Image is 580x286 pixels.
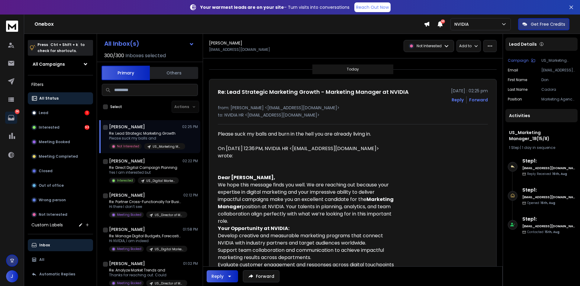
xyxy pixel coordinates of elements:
p: Cadora [541,87,575,92]
p: First Name [508,77,527,82]
a: Reach Out Now [354,2,391,12]
p: All [39,257,44,262]
p: 02:22 PM [182,159,198,163]
p: Interested [39,125,60,130]
div: Reply [211,273,224,279]
img: logo [6,21,18,32]
h1: [PERSON_NAME] [109,226,145,232]
div: Activities [505,109,578,122]
h1: [PERSON_NAME] [109,192,145,198]
button: Closed [28,165,93,177]
button: Reply [452,97,464,103]
p: Lead Details [509,41,537,47]
h1: Onebox [34,21,424,28]
h6: [EMAIL_ADDRESS][DOMAIN_NAME] [522,166,575,170]
p: Add to [459,44,472,48]
p: Press to check for shortcuts. [37,42,85,54]
p: Not Interested [117,144,139,149]
p: Opened [527,201,555,205]
p: Email [508,68,518,73]
h6: Step 1 : [522,186,575,194]
p: All Status [39,96,59,101]
span: 300 / 300 [104,52,124,59]
p: Reach Out Now [356,4,389,10]
p: Meeting Completed [39,154,78,159]
p: to: NVIDIA HR <[EMAIL_ADDRESS][DOMAIN_NAME]> [218,112,488,118]
p: Interested [117,178,133,183]
h3: Filters [28,80,93,89]
h6: Step 1 : [522,157,575,165]
li: Evaluate customer engagement and responses across digital touchpoints to optimize future campaigns. [218,261,394,276]
div: Please suck my balls and burn in the hell you are already living in. [218,130,394,138]
p: US_Digital Marketing Manager_1(16/8) [155,247,184,251]
p: Last Name [508,87,527,92]
button: Automatic Replies [28,268,93,280]
p: [EMAIL_ADDRESS][DOMAIN_NAME] [541,68,575,73]
p: US_Marketing Manager_18(15/8) [153,144,182,149]
button: Reply [207,270,238,282]
h1: [PERSON_NAME] [109,124,145,130]
p: Re: Lead Strategic Marketing Growth [109,131,182,136]
strong: Your warmest leads are on your site [200,4,284,10]
button: All [28,254,93,266]
p: Re: Direct Digital Campaign Planning [109,165,179,170]
li: Support team collaboration and communication to achieve impactful marketing results across depart... [218,247,394,261]
p: Position [508,97,522,102]
button: Get Free Credits [518,18,569,30]
h1: US_Marketing Manager_18(15/8) [509,130,574,142]
h1: Re: Lead Strategic Marketing Growth - Marketing Manager at NVIDIA [218,88,409,96]
p: Please suck my balls and [109,136,182,141]
h3: Inboxes selected [125,52,166,59]
p: Lead [39,110,48,115]
p: US_Marketing Manager_18(15/8) [541,58,575,63]
button: Primary [101,66,150,80]
p: 02:12 PM [183,193,198,198]
button: All Campaigns [28,58,93,70]
button: Meeting Completed [28,150,93,163]
p: Closed [39,169,53,173]
div: 1 [85,110,89,115]
p: Re: Manage Digital Budgets, Forecasting, [109,234,182,238]
div: | [509,145,574,150]
strong: Marketing Manager [218,196,395,210]
h1: All Campaigns [33,61,65,67]
span: 1 Step [509,145,519,150]
button: Interested93 [28,121,93,133]
button: Out of office [28,179,93,192]
button: All Status [28,92,93,104]
h6: [EMAIL_ADDRESS][DOMAIN_NAME] [522,224,575,228]
button: Lead1 [28,107,93,119]
button: Others [150,66,198,80]
p: 94 [15,109,20,114]
p: Today [347,67,359,72]
button: J [6,270,18,282]
strong: Your Opportunity at NVIDIA: [218,225,289,232]
p: Meeting Booked [117,281,141,285]
p: 01:02 PM [183,261,198,266]
span: 1 day in sequence [522,145,555,150]
h1: [PERSON_NAME] [109,158,145,164]
h3: Custom Labels [31,222,63,228]
p: NVIDIA [454,21,471,27]
span: Ctrl + Shift + k [50,41,79,48]
button: Forward [243,270,279,282]
h1: All Inbox(s) [104,41,139,47]
p: Contacted [527,230,559,234]
p: Marketing Agency Founder - Lead Consultant [541,97,575,102]
span: 16th, Aug [552,172,567,176]
p: Wrong person [39,198,66,202]
p: US_Director of Marketing_4(16/8) [155,213,184,217]
a: 94 [5,112,17,124]
p: US_Director of Marketing_17(16/8) [155,281,184,286]
h1: [PERSON_NAME] [109,261,145,267]
p: [DATE] : 02:25 pm [451,88,488,94]
blockquote: On [DATE] 12:36 PM, NVIDIA HR <[EMAIL_ADDRESS][DOMAIN_NAME]> wrote: [218,145,394,167]
button: Inbox [28,239,93,251]
p: Hi there I don’t see [109,204,182,209]
p: US_Digital Marketing Manager_1(16/8) [146,179,175,183]
p: – Turn visits into conversations [200,4,350,10]
div: 93 [85,125,89,130]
